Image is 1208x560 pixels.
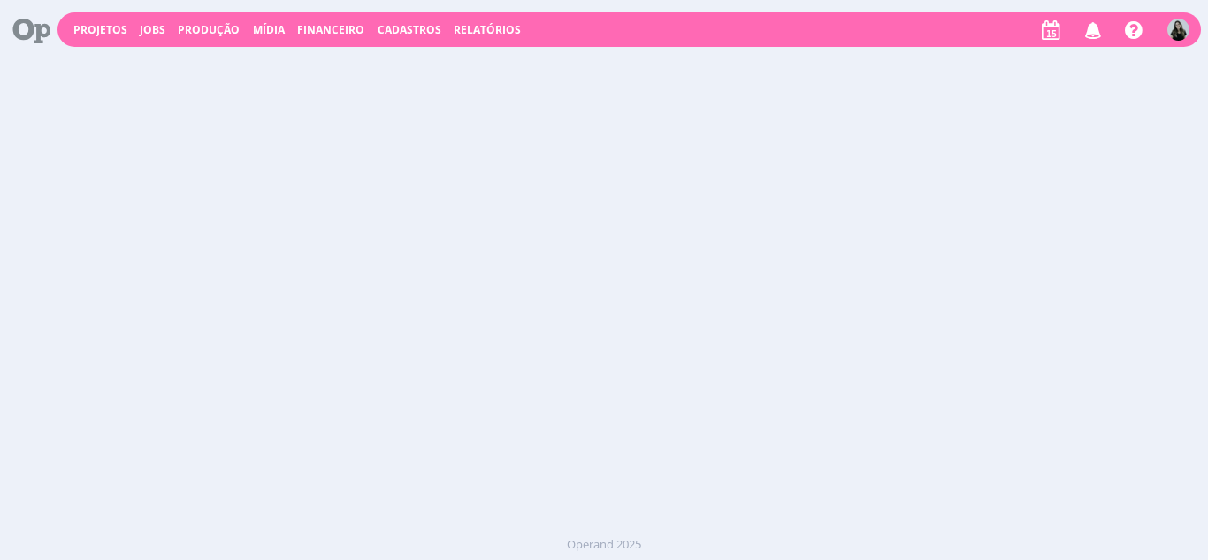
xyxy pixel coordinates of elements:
button: Relatórios [448,23,526,37]
a: Jobs [140,22,165,37]
button: Financeiro [292,23,370,37]
img: V [1167,19,1189,41]
span: Cadastros [378,22,441,37]
a: Projetos [73,22,127,37]
a: Produção [178,22,240,37]
button: V [1166,14,1190,45]
a: Relatórios [454,22,521,37]
button: Projetos [68,23,133,37]
button: Cadastros [372,23,447,37]
button: Jobs [134,23,171,37]
button: Mídia [248,23,290,37]
button: Produção [172,23,245,37]
a: Mídia [253,22,285,37]
a: Financeiro [297,22,364,37]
